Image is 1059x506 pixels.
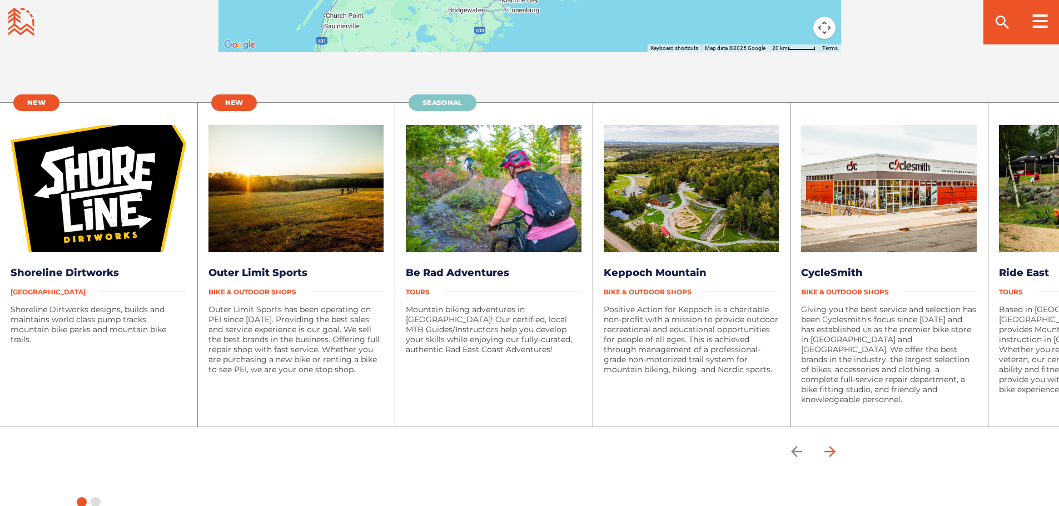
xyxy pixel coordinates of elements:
[406,288,444,296] span: Tours
[27,98,46,107] span: New
[11,267,119,279] a: Shoreline Dirtworks
[211,94,257,111] a: New
[208,304,384,374] p: Outer Limit Sports has been operating on PEI since [DATE]. Providing the best sales and service e...
[406,267,509,279] a: Be Rad Adventures
[801,288,903,296] span: Bike & Outdoor Shops
[11,288,100,296] span: [GEOGRAPHIC_DATA]
[772,45,788,51] span: 20 km
[604,288,705,296] span: Bike & Outdoor Shops
[801,267,863,279] a: CycleSmith
[422,98,462,107] span: Seasonal
[221,38,258,52] img: Google
[822,443,838,460] ion-icon: arrow forward
[813,17,836,39] button: Map camera controls
[225,98,243,107] span: New
[208,267,307,279] a: Outer Limit Sports
[650,44,698,52] button: Keyboard shortcuts
[788,443,805,460] ion-icon: arrow back
[801,304,977,404] p: Giving you the best service and selection has been Cyclesmith's focus since [DATE] and has establ...
[13,94,59,111] a: New
[999,288,1037,296] span: Tours
[409,94,476,111] a: Seasonal
[221,38,258,52] a: Open this area in Google Maps (opens a new window)
[604,304,779,374] p: Positive Action for Keppoch is a charitable non-profit with a mission to provide outdoor recreati...
[822,45,838,51] a: Terms (opens in new tab)
[999,267,1049,279] a: Ride East
[11,304,186,344] p: Shoreline Dirtworks designs, builds and maintains world class pump tracks, mountain bike parks an...
[993,13,1011,31] ion-icon: search
[769,44,819,52] button: Map Scale: 20 km per 46 pixels
[406,304,581,354] p: Mountain biking adventures in [GEOGRAPHIC_DATA]! Our certified, local MTB Guides/Instructors help...
[705,45,765,51] span: Map data ©2025 Google
[208,288,310,296] span: Bike & Outdoor Shops
[604,267,707,279] a: Keppoch Mountain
